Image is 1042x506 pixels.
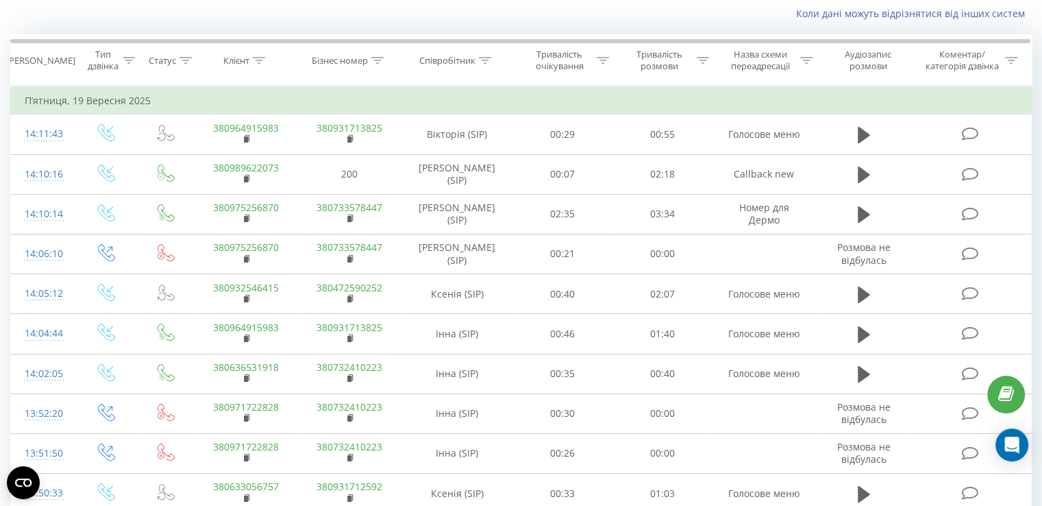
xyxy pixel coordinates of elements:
[725,49,797,72] div: Назва схеми переадресації
[317,321,382,334] a: 380931713825
[612,314,712,354] td: 01:40
[612,194,712,234] td: 03:34
[401,154,513,194] td: [PERSON_NAME] (SIP)
[317,281,382,294] a: 380472590252
[612,433,712,473] td: 00:00
[213,121,279,134] a: 380964915983
[612,354,712,394] td: 00:40
[25,400,61,427] div: 13:52:20
[213,321,279,334] a: 380964915983
[513,433,612,473] td: 00:26
[995,429,1028,461] div: Open Intercom Messenger
[223,55,249,67] div: Клієнт
[513,194,612,234] td: 02:35
[612,115,712,154] td: 00:55
[625,49,693,72] div: Тривалість розмови
[419,55,475,67] div: Співробітник
[612,394,712,433] td: 00:00
[401,354,513,394] td: Інна (SIP)
[317,440,382,453] a: 380732410223
[317,480,382,493] a: 380931712592
[796,7,1032,20] a: Коли дані можуть відрізнятися вiд інших систем
[25,201,61,228] div: 14:10:14
[513,274,612,314] td: 00:40
[86,49,119,72] div: Тип дзвінка
[401,234,513,274] td: [PERSON_NAME] (SIP)
[25,280,61,307] div: 14:05:12
[513,115,612,154] td: 00:29
[921,49,1002,72] div: Коментар/категорія дзвінка
[213,241,279,254] a: 380975256870
[828,49,908,72] div: Аудіозапис розмови
[513,394,612,433] td: 00:30
[513,354,612,394] td: 00:35
[297,154,401,194] td: 200
[317,400,382,413] a: 380732410223
[213,281,279,294] a: 380932546415
[213,480,279,493] a: 380633056757
[513,154,612,194] td: 00:07
[6,55,75,67] div: [PERSON_NAME]
[401,433,513,473] td: Інна (SIP)
[149,55,176,67] div: Статус
[612,234,712,274] td: 00:00
[25,320,61,347] div: 14:04:44
[712,354,815,394] td: Голосове меню
[712,194,815,234] td: Номер для Дермо
[213,400,279,413] a: 380971722828
[401,115,513,154] td: Вікторія (SIP)
[317,361,382,374] a: 380732410223
[25,161,61,188] div: 14:10:16
[7,466,40,499] button: Open CMP widget
[612,274,712,314] td: 02:07
[401,194,513,234] td: [PERSON_NAME] (SIP)
[317,121,382,134] a: 380931713825
[213,361,279,374] a: 380636531918
[401,394,513,433] td: Інна (SIP)
[525,49,594,72] div: Тривалість очікування
[513,234,612,274] td: 00:21
[312,55,368,67] div: Бізнес номер
[712,115,815,154] td: Голосове меню
[213,201,279,214] a: 380975256870
[317,241,382,254] a: 380733578447
[25,361,61,387] div: 14:02:05
[401,274,513,314] td: Ксенія (SIP)
[837,241,891,266] span: Розмова не відбулась
[513,314,612,354] td: 00:46
[401,314,513,354] td: Інна (SIP)
[25,241,61,267] div: 14:06:10
[712,154,815,194] td: Callback new
[317,201,382,214] a: 380733578447
[25,440,61,467] div: 13:51:50
[213,440,279,453] a: 380971722828
[837,440,891,466] span: Розмова не відбулась
[712,314,815,354] td: Голосове меню
[213,161,279,174] a: 380989622073
[612,154,712,194] td: 02:18
[25,121,61,147] div: 14:11:43
[712,274,815,314] td: Голосове меню
[837,400,891,426] span: Розмова не відбулась
[11,87,1032,115] td: П’ятниця, 19 Вересня 2025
